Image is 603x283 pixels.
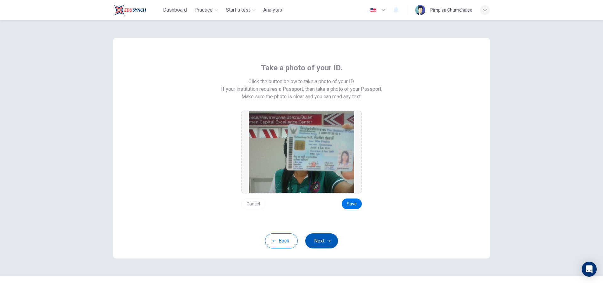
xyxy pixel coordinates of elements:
button: Back [265,233,298,248]
button: Cancel [241,199,265,209]
img: preview screemshot [249,111,354,193]
span: Start a test [226,6,250,14]
span: Click the button below to take a photo of your ID. If your institution requires a Passport, then ... [221,78,382,93]
button: Practice [192,4,221,16]
span: Analysis [263,6,282,14]
span: Take a photo of your ID. [261,63,342,73]
a: Train Test logo [113,4,160,16]
button: Save [342,199,362,209]
span: Dashboard [163,6,187,14]
button: Start a test [223,4,258,16]
img: Profile picture [415,5,425,15]
div: Pimpisa Chumchalee [430,6,472,14]
div: Open Intercom Messenger [582,262,597,277]
img: Train Test logo [113,4,146,16]
img: en [369,8,377,13]
span: Make sure the photo is clear and you can read any text. [242,93,361,101]
button: Next [305,233,338,248]
button: Dashboard [160,4,189,16]
span: Practice [194,6,213,14]
button: Analysis [261,4,285,16]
